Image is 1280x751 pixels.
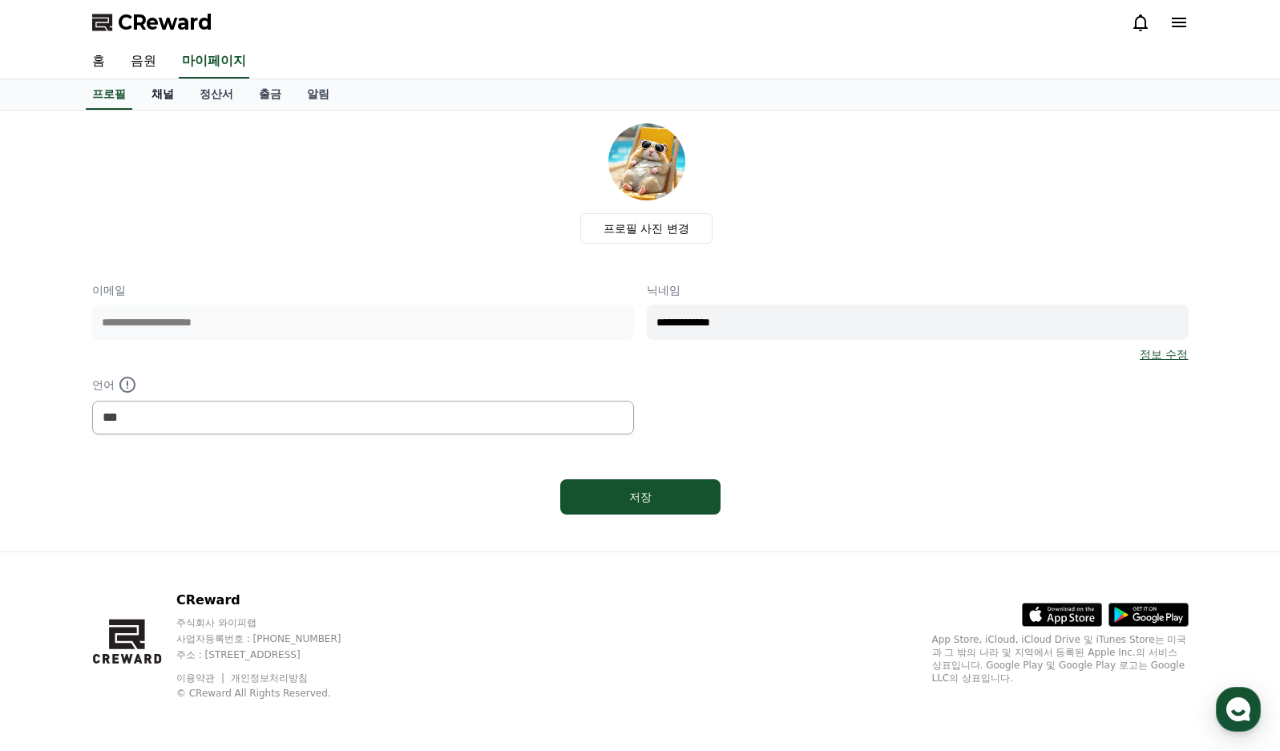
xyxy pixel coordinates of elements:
[147,533,166,546] span: 대화
[560,479,721,515] button: 저장
[294,79,342,110] a: 알림
[50,532,60,545] span: 홈
[176,672,227,684] a: 이용약관
[592,489,688,505] div: 저장
[106,508,207,548] a: 대화
[139,79,187,110] a: 채널
[118,10,212,35] span: CReward
[86,79,132,110] a: 프로필
[79,45,118,79] a: 홈
[176,632,372,645] p: 사업자등록번호 : [PHONE_NUMBER]
[1140,346,1188,362] a: 정보 수정
[92,375,634,394] p: 언어
[176,591,372,610] p: CReward
[608,123,685,200] img: profile_image
[248,532,267,545] span: 설정
[647,282,1189,298] p: 닉네임
[580,213,713,244] label: 프로필 사진 변경
[179,45,249,79] a: 마이페이지
[92,282,634,298] p: 이메일
[246,79,294,110] a: 출금
[231,672,308,684] a: 개인정보처리방침
[118,45,169,79] a: 음원
[207,508,308,548] a: 설정
[92,10,212,35] a: CReward
[932,633,1189,684] p: App Store, iCloud, iCloud Drive 및 iTunes Store는 미국과 그 밖의 나라 및 지역에서 등록된 Apple Inc.의 서비스 상표입니다. Goo...
[176,687,372,700] p: © CReward All Rights Reserved.
[176,616,372,629] p: 주식회사 와이피랩
[187,79,246,110] a: 정산서
[5,508,106,548] a: 홈
[176,648,372,661] p: 주소 : [STREET_ADDRESS]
